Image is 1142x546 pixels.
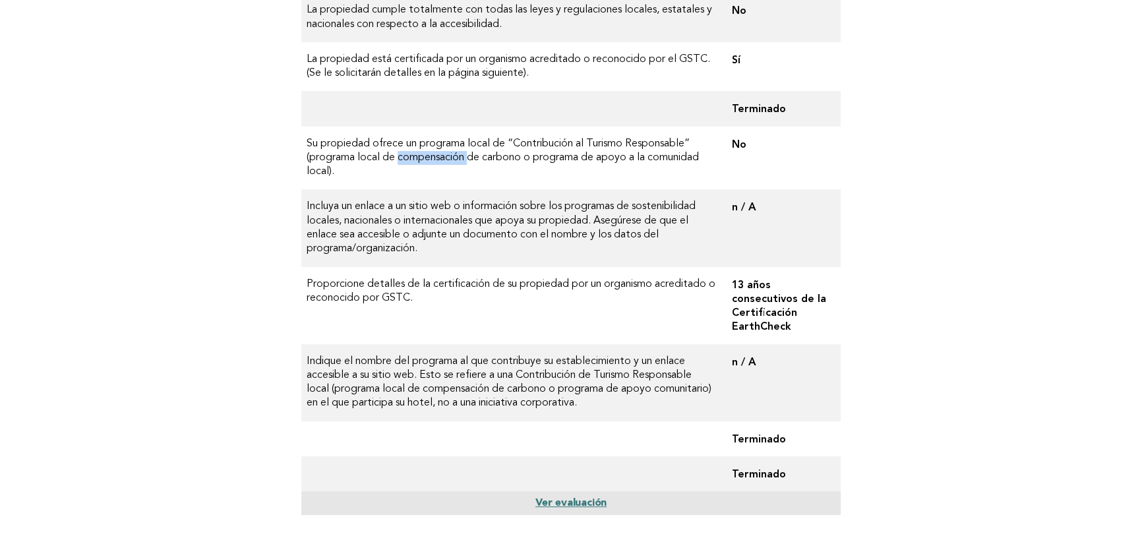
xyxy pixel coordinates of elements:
font: Incluya un enlace a un sitio web o información sobre los programas de sostenibilidad locales, nac... [307,201,696,254]
font: Su propiedad ofrece un programa local de “Contribución al Turismo Responsable” (programa local de... [307,138,699,177]
font: Terminado [731,102,785,115]
font: Sí [731,53,740,66]
font: No [731,4,746,16]
font: n / A [731,200,756,213]
font: Terminado [731,433,785,445]
font: Terminado [731,468,785,480]
font: La propiedad está certificada por un organismo acreditado o reconocido por el GSTC. (Se le solici... [307,54,710,78]
font: n / A [731,355,756,368]
font: La propiedad cumple totalmente con todas las leyes y regulaciones locales, estatales y nacionales... [307,5,712,29]
font: Indique el nombre del programa al que contribuye su establecimiento y un enlace accesible a su si... [307,356,711,409]
font: No [731,138,746,150]
font: Proporcione detalles de la certificación de su propiedad por un organismo acreditado o reconocido... [307,279,715,303]
font: 13 años consecutivos de la Certificación EarthCheck [731,278,826,333]
a: Ver evaluación [535,498,607,508]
